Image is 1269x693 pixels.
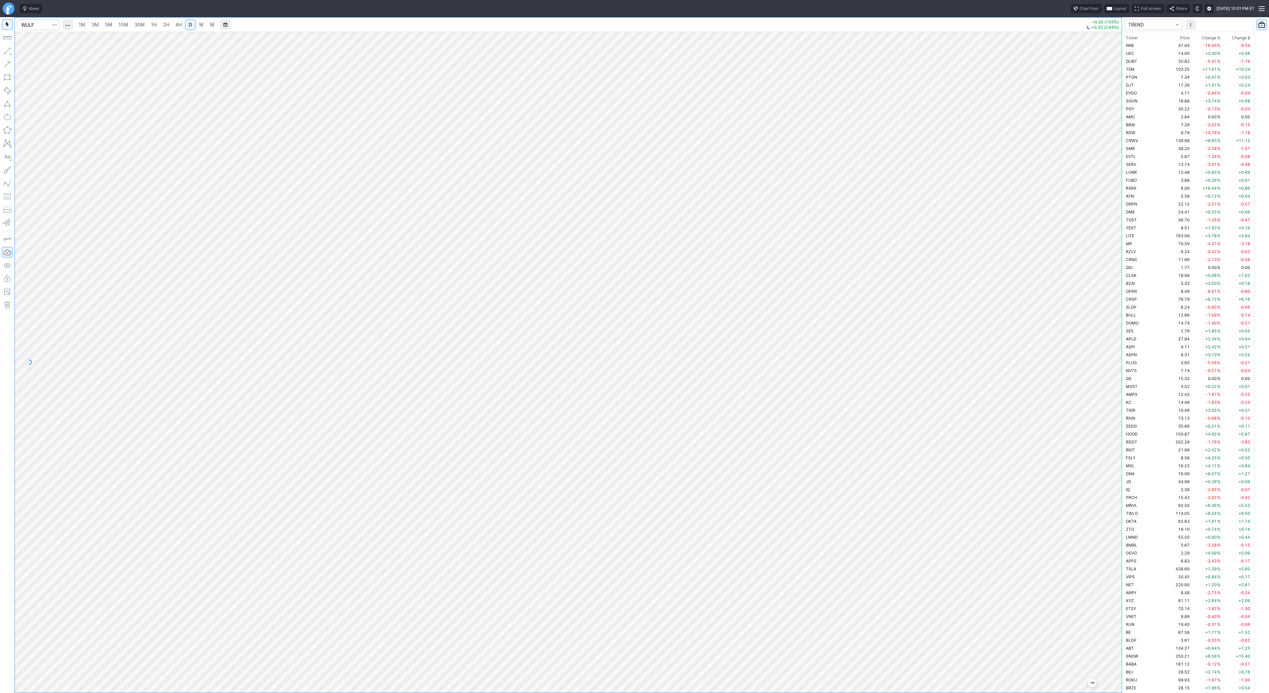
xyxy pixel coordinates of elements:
[29,5,39,12] span: Ideas
[1088,678,1097,687] button: Jump to the most recent bar
[1239,225,1250,230] span: +0.16
[1126,178,1137,183] span: FUBO
[1185,19,1196,30] button: More
[1217,384,1220,389] span: %
[1205,336,1217,341] span: +2.34
[1239,217,1250,222] span: -0.47
[1239,289,1250,294] span: -0.80
[1126,130,1135,135] span: RDW
[1239,352,1250,357] span: +0.25
[1217,186,1220,191] span: %
[2,247,13,257] button: Drawings Autosave: On
[2,72,13,83] button: Rectangle
[1206,162,1217,167] span: -3.41
[1126,384,1137,389] span: MVST
[1166,49,1191,57] td: 14.00
[1126,194,1134,199] span: ATAI
[1217,225,1220,230] span: %
[1206,313,1217,318] span: -1.09
[1166,351,1191,359] td: 8.31
[151,22,157,27] span: 1H
[1217,233,1220,238] span: %
[1203,186,1217,191] span: +16.44
[1217,43,1220,48] span: %
[105,22,112,27] span: 5M
[2,273,13,284] button: Lock drawings
[1208,265,1217,270] span: 0.00
[1239,130,1250,135] span: -1.18
[1126,83,1134,88] span: DJT
[1126,138,1138,143] span: CRWV
[1217,376,1220,381] span: %
[1217,106,1220,111] span: %
[1239,257,1250,262] span: -0.26
[92,22,99,27] span: 3M
[1202,35,1220,41] span: Change %
[1071,4,1102,13] button: Chart tour
[1205,233,1217,238] span: +3.78
[1126,249,1136,254] span: RZLV
[1217,313,1220,318] span: %
[1217,122,1220,127] span: %
[2,191,13,202] button: Fibonacci retracements
[1203,43,1217,48] span: -16.93
[1239,91,1250,96] span: -0.04
[1205,344,1217,349] span: +2.42
[1239,43,1250,48] span: -9.59
[1239,305,1250,310] span: -0.06
[1205,170,1217,175] span: +5.85
[135,22,145,27] span: 30M
[1205,98,1217,103] span: +3.74
[2,138,13,149] button: XABCD
[189,22,192,27] span: D
[1166,168,1191,176] td: 12.48
[1126,257,1137,262] span: CRNC
[132,19,148,30] a: 30M
[1239,241,1250,246] span: -3.18
[1217,321,1220,326] span: %
[1126,376,1132,381] span: QS
[102,19,115,30] a: 5M
[1126,281,1135,286] span: BZAI
[1126,336,1136,341] span: APLD
[1166,81,1191,89] td: 17.26
[116,19,131,30] a: 15M
[1166,121,1191,129] td: 7.29
[1205,194,1217,199] span: +0.72
[1126,360,1137,365] span: PLUG
[1126,162,1136,167] span: SERV
[1126,35,1138,41] div: Ticker
[1126,217,1137,222] span: TOST
[1125,19,1183,30] button: portfolio-watchlist-select
[50,19,59,30] button: Search
[199,22,204,27] span: W
[148,19,160,30] a: 1H
[1166,366,1191,374] td: 7.74
[1126,321,1138,326] span: DOMO
[2,178,13,188] button: Elliott waves
[1166,390,1191,398] td: 12.42
[1166,105,1191,113] td: 30.22
[1193,4,1202,13] button: Toggle dark mode
[1126,186,1136,191] span: RXRX
[2,46,13,56] button: Line
[1166,263,1191,271] td: 1.77
[1206,360,1217,365] span: -5.56
[220,19,231,30] button: Range
[1217,202,1220,207] span: %
[1205,273,1217,278] span: +5.68
[1217,360,1220,365] span: %
[2,32,13,43] button: Measure
[1126,305,1136,310] span: SLDP
[1166,144,1191,152] td: 38.20
[1166,224,1191,232] td: 8.51
[119,22,128,27] span: 15M
[1126,170,1137,175] span: LUNR
[2,234,13,244] button: Drawing mode: Single
[1239,360,1250,365] span: -0.21
[1166,216,1191,224] td: 36.70
[1239,170,1250,175] span: +0.69
[1206,305,1217,310] span: -0.95
[1239,233,1250,238] span: +5.94
[1217,162,1220,167] span: %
